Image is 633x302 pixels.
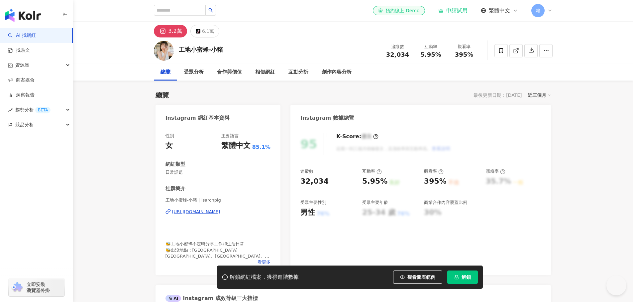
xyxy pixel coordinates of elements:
span: 5.95% [420,51,441,58]
a: chrome extension立即安裝 瀏覽器外掛 [9,278,64,296]
div: 繁體中文 [221,141,251,151]
span: 看更多 [258,259,270,265]
div: 網紅類型 [165,161,185,168]
div: 商業合作內容覆蓋比例 [424,200,467,206]
div: 解鎖網紅檔案，獲得進階數據 [230,274,299,281]
div: 5.95% [362,176,387,187]
span: 競品分析 [15,117,34,132]
div: 性別 [165,133,174,139]
span: search [208,8,213,13]
a: 商案媒合 [8,77,35,84]
div: 男性 [300,208,315,218]
div: Instagram 數據總覽 [300,114,354,122]
img: logo [5,9,41,22]
div: 互動率 [362,168,382,174]
div: Instagram 網紅基本資料 [165,114,230,122]
span: 賴 [536,7,540,14]
div: 互動率 [418,43,444,50]
div: 合作與價值 [217,68,242,76]
span: 32,034 [386,51,409,58]
a: 預約線上 Demo [373,6,425,15]
span: 🐝工地小蜜蜂不定時分享工作和生活日常 🐝出沒地點：[GEOGRAPHIC_DATA][GEOGRAPHIC_DATA]、[GEOGRAPHIC_DATA]、[GEOGRAPHIC_DATA] 🤝... [165,241,269,276]
button: 3.2萬 [154,25,187,37]
a: 找貼文 [8,47,30,54]
a: [URL][DOMAIN_NAME] [165,209,271,215]
span: 立即安裝 瀏覽器外掛 [27,281,50,293]
span: 資源庫 [15,58,29,73]
span: 繁體中文 [489,7,510,14]
div: 創作內容分析 [322,68,352,76]
div: 預約線上 Demo [378,7,419,14]
div: AI [165,295,181,302]
span: lock [454,275,459,279]
div: 相似網紅 [255,68,275,76]
div: 6.1萬 [202,27,214,36]
div: 32,034 [300,176,329,187]
div: 女 [165,141,173,151]
span: 觀看圖表範例 [407,274,435,280]
span: 解鎖 [462,274,471,280]
a: 洞察報告 [8,92,35,98]
div: K-Score : [336,133,378,140]
img: KOL Avatar [154,41,174,61]
span: 85.1% [252,144,271,151]
button: 6.1萬 [190,25,219,37]
div: 主要語言 [221,133,239,139]
div: 觀看率 [424,168,444,174]
div: 漲粉率 [486,168,505,174]
div: 觀看率 [452,43,477,50]
div: 最後更新日期：[DATE] [474,92,522,98]
button: 觀看圖表範例 [393,271,442,284]
div: 追蹤數 [300,168,313,174]
div: 受眾分析 [184,68,204,76]
div: Instagram 成效等級三大指標 [165,295,258,302]
div: 總覽 [156,91,169,100]
div: [URL][DOMAIN_NAME] [172,209,220,215]
div: 總覽 [160,68,170,76]
span: 工地小蜜蜂-小豬 | isarchpig [165,197,271,203]
div: 追蹤數 [385,43,410,50]
img: chrome extension [11,282,24,293]
div: 3.2萬 [168,27,182,36]
div: 工地小蜜蜂-小豬 [179,45,223,54]
a: 申請試用 [438,7,468,14]
div: 受眾主要年齡 [362,200,388,206]
button: 解鎖 [447,271,478,284]
div: BETA [35,107,51,113]
span: 395% [455,51,474,58]
span: 趨勢分析 [15,102,51,117]
div: 受眾主要性別 [300,200,326,206]
div: 互動分析 [288,68,308,76]
span: rise [8,108,13,112]
div: 社群簡介 [165,185,185,192]
div: 395% [424,176,447,187]
div: 近三個月 [528,91,551,99]
a: searchAI 找網紅 [8,32,36,39]
span: 日常話題 [165,169,271,175]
